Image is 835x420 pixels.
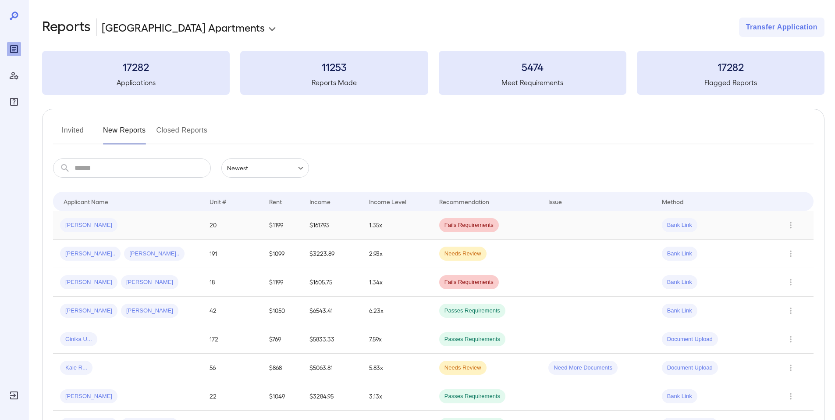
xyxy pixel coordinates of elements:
[662,335,718,344] span: Document Upload
[784,332,798,346] button: Row Actions
[262,297,303,325] td: $1050
[662,364,718,372] span: Document Upload
[739,18,824,37] button: Transfer Application
[60,335,97,344] span: Ginika U...
[662,250,697,258] span: Bank Link
[302,211,362,240] td: $1617.93
[439,278,499,287] span: Fails Requirements
[439,77,626,88] h5: Meet Requirements
[362,297,432,325] td: 6.23x
[64,196,108,207] div: Applicant Name
[439,392,505,401] span: Passes Requirements
[121,278,178,287] span: [PERSON_NAME]
[439,60,626,74] h3: 5474
[7,95,21,109] div: FAQ
[203,382,262,411] td: 22
[362,268,432,297] td: 1.34x
[784,389,798,403] button: Row Actions
[662,278,697,287] span: Bank Link
[262,325,303,354] td: $769
[7,68,21,83] div: Manage Users
[203,240,262,268] td: 191
[203,325,262,354] td: 172
[7,388,21,402] div: Log Out
[60,307,117,315] span: [PERSON_NAME]
[302,325,362,354] td: $5833.33
[60,392,117,401] span: [PERSON_NAME]
[60,221,117,230] span: [PERSON_NAME]
[302,354,362,382] td: $5063.81
[156,123,208,144] button: Closed Reports
[203,354,262,382] td: 56
[784,247,798,261] button: Row Actions
[240,77,428,88] h5: Reports Made
[269,196,283,207] div: Rent
[240,60,428,74] h3: 11253
[662,196,683,207] div: Method
[637,77,824,88] h5: Flagged Reports
[124,250,185,258] span: [PERSON_NAME]..
[7,42,21,56] div: Reports
[784,361,798,375] button: Row Actions
[548,196,562,207] div: Issue
[362,211,432,240] td: 1.35x
[302,297,362,325] td: $6543.41
[203,268,262,297] td: 18
[262,211,303,240] td: $1199
[42,51,824,95] summary: 17282Applications11253Reports Made5474Meet Requirements17282Flagged Reports
[262,268,303,297] td: $1199
[60,278,117,287] span: [PERSON_NAME]
[784,218,798,232] button: Row Actions
[262,240,303,268] td: $1099
[362,240,432,268] td: 2.93x
[302,240,362,268] td: $3223.89
[362,382,432,411] td: 3.13x
[662,392,697,401] span: Bank Link
[60,364,92,372] span: Kale R...
[362,325,432,354] td: 7.59x
[662,307,697,315] span: Bank Link
[102,20,265,34] p: [GEOGRAPHIC_DATA] Apartments
[548,364,618,372] span: Need More Documents
[203,211,262,240] td: 20
[362,354,432,382] td: 5.83x
[262,354,303,382] td: $868
[439,335,505,344] span: Passes Requirements
[439,364,487,372] span: Needs Review
[210,196,226,207] div: Unit #
[60,250,121,258] span: [PERSON_NAME]..
[784,304,798,318] button: Row Actions
[309,196,330,207] div: Income
[221,158,309,178] div: Newest
[302,268,362,297] td: $1605.75
[369,196,406,207] div: Income Level
[42,18,91,37] h2: Reports
[439,250,487,258] span: Needs Review
[53,123,92,144] button: Invited
[439,196,489,207] div: Recommendation
[42,77,230,88] h5: Applications
[103,123,146,144] button: New Reports
[302,382,362,411] td: $3284.95
[262,382,303,411] td: $1049
[42,60,230,74] h3: 17282
[784,275,798,289] button: Row Actions
[439,221,499,230] span: Fails Requirements
[637,60,824,74] h3: 17282
[662,221,697,230] span: Bank Link
[203,297,262,325] td: 42
[439,307,505,315] span: Passes Requirements
[121,307,178,315] span: [PERSON_NAME]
